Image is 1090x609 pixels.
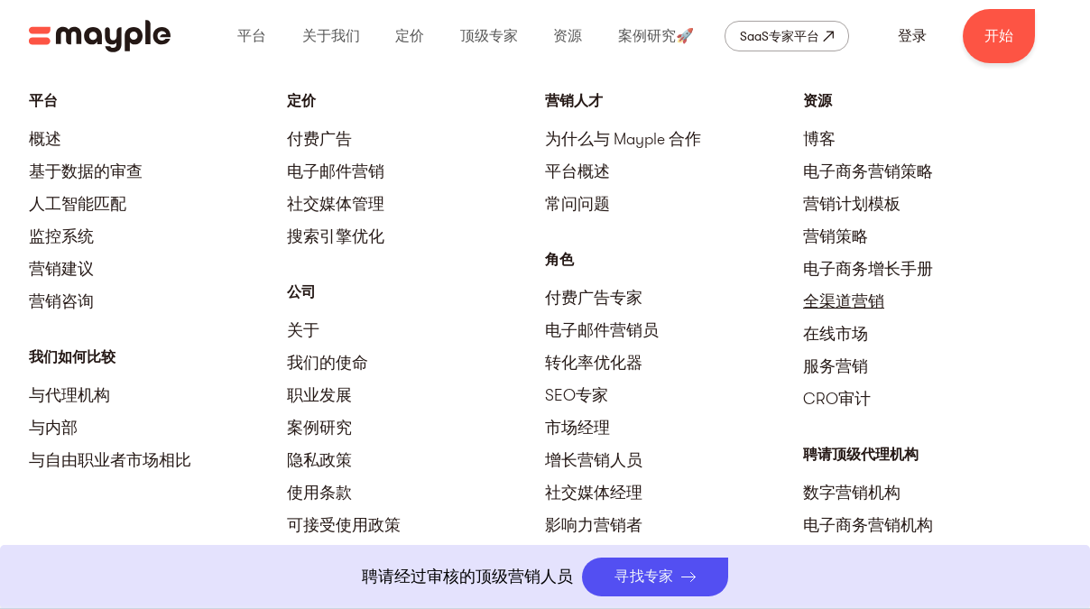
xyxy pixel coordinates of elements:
font: 影响力营销者 [545,516,642,534]
a: 全渠道营销 [803,285,1061,318]
font: 市场经理 [545,419,610,437]
a: 电子商务增长手册 [803,253,1061,285]
a: 营销建议 [29,253,287,285]
font: 营销建议 [29,260,94,278]
font: 关于 [287,321,319,339]
font: 营销人才 [545,93,603,109]
a: 案例研究 [287,411,545,444]
font: 登录 [898,28,927,44]
div: 定价 [391,7,429,65]
div: 资源 [549,7,587,65]
font: 平台概述 [545,162,610,180]
a: 与自由职业者市场相比 [29,444,287,476]
a: 社交媒体经理 [545,476,803,509]
font: 基于数据的审查 [29,162,143,180]
font: 与内部 [29,419,78,437]
a: 定价 [287,90,545,112]
a: 关于 [287,314,545,346]
a: 营销策略 [803,220,1061,253]
font: SaaS专家平台 [740,29,819,43]
a: CRO审计 [803,383,1061,415]
font: 社交媒体管理 [287,195,384,213]
font: 聘请经过审核的顶级营销人员 [362,567,573,586]
font: 电子邮件营销员 [545,321,659,339]
font: CRO审计 [803,390,871,408]
font: 角色 [545,252,574,268]
font: 与代理机构 [29,386,110,404]
font: 我们的使命 [287,354,368,372]
a: 基于数据的审查 [29,155,287,188]
font: 服务营销 [803,357,868,375]
a: 常问问题 [545,188,803,220]
a: 开始 [963,9,1035,63]
font: 在线市场 [803,325,868,343]
font: 平台 [29,93,58,109]
a: 在线市场 [803,318,1061,350]
a: SEO顾问 [545,541,803,574]
a: 我们的使命 [287,346,545,379]
a: SEO专家 [545,379,803,411]
font: 可接受使用政策 [287,516,401,534]
a: 电子商务营销策略 [803,155,1061,188]
a: SaaS专家平台 [725,21,849,51]
a: 与代理机构 [29,379,287,411]
a: 电子邮件营销 [287,155,545,188]
font: 人工智能匹配 [29,195,126,213]
div: 顶级专家 [456,7,522,65]
font: 使用条款 [287,484,352,502]
img: Mayple 徽标 [29,19,171,53]
font: 公司 [287,284,316,300]
font: 概述 [29,130,61,148]
a: 可接受使用政策 [287,509,545,541]
div: 关于我们 [298,7,365,65]
font: 搜索引擎优化 [287,227,384,245]
font: 寻找专家 [614,568,674,585]
font: 电子商务营销策略 [803,162,933,180]
font: 转化率优化器 [545,354,642,372]
font: 开始 [984,28,1013,44]
font: 我们如何比较 [29,349,115,365]
font: 案例研究 [287,419,352,437]
font: SEO专家 [545,386,608,404]
a: 服务营销 [803,350,1061,383]
font: 职业发展 [287,386,352,404]
font: 营销咨询 [29,292,94,310]
font: 为什么与 Mayple 合作 [545,130,701,148]
font: 隐私政策 [287,451,352,469]
font: 营销策略 [803,227,868,245]
a: 影响力营销者 [545,509,803,541]
a: 为什么与 Mayple 合作 [545,123,803,155]
a: 人工智能匹配 [29,188,287,220]
div: 平台 [233,7,271,65]
a: 隐私政策 [287,444,545,476]
a: 营销咨询 [29,285,287,318]
font: 监控系统 [29,227,94,245]
div: 聊天小组件 [765,400,1090,609]
font: 社交媒体经理 [545,484,642,502]
font: 付费广告 [287,130,352,148]
font: 定价 [287,93,316,109]
font: 资源 [803,93,832,109]
a: 职业发展 [287,379,545,411]
a: 监控系统 [29,220,287,253]
a: 搜索引擎优化 [287,220,545,253]
a: 与内部 [29,411,287,444]
a: 社交媒体管理 [287,188,545,220]
a: 转化率优化器 [545,346,803,379]
a: 付费广告 [287,123,545,155]
a: 博客 [803,123,1061,155]
font: 电子商务增长手册 [803,260,933,278]
a: 平台概述 [545,155,803,188]
font: 付费广告专家 [545,289,642,307]
font: 与自由职业者市场相比 [29,451,191,469]
a: 概述 [29,123,287,155]
font: 常问问题 [545,195,610,213]
a: 增长营销人员 [545,444,803,476]
font: 博客 [803,130,836,148]
a: 付费广告专家 [545,281,803,314]
iframe: 聊天小工具 [765,400,1090,609]
a: 使用条款 [287,476,545,509]
a: 登录 [876,14,948,58]
font: 增长营销人员 [545,451,642,469]
a: 家 [29,19,171,53]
